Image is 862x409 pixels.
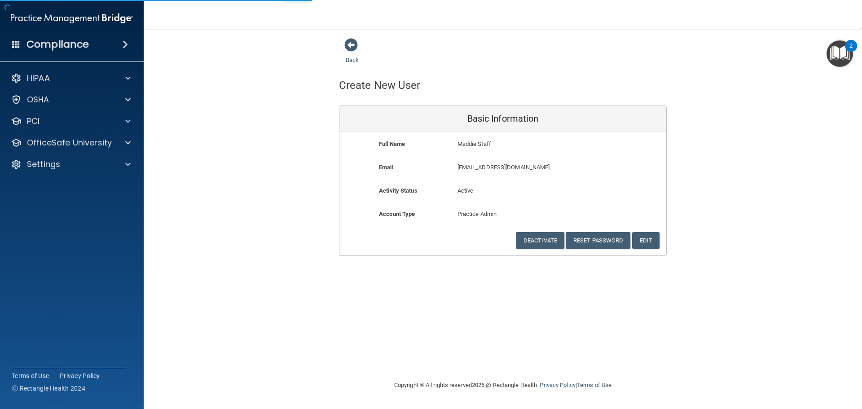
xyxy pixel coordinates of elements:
[27,159,60,170] p: Settings
[632,232,660,249] button: Edit
[457,185,549,196] p: Active
[827,40,853,67] button: Open Resource Center, 2 new notifications
[379,164,393,171] b: Email
[457,139,601,150] p: Maddie Staff
[27,137,112,148] p: OfficeSafe University
[457,162,601,173] p: [EMAIL_ADDRESS][DOMAIN_NAME]
[11,159,131,170] a: Settings
[849,46,853,57] div: 2
[339,79,421,91] h4: Create New User
[11,94,131,105] a: OSHA
[27,73,50,84] p: HIPAA
[346,46,359,63] a: Back
[60,371,100,380] a: Privacy Policy
[516,232,564,249] button: Deactivate
[566,232,630,249] button: Reset Password
[27,94,49,105] p: OSHA
[11,137,131,148] a: OfficeSafe University
[27,116,40,127] p: PCI
[339,106,666,132] div: Basic Information
[11,116,131,127] a: PCI
[11,9,133,27] img: PMB logo
[540,382,575,388] a: Privacy Policy
[379,141,405,147] b: Full Name
[379,211,415,217] b: Account Type
[11,73,131,84] a: HIPAA
[379,187,418,194] b: Activity Status
[12,384,85,393] span: Ⓒ Rectangle Health 2024
[339,371,667,400] div: Copyright © All rights reserved 2025 @ Rectangle Health | |
[457,209,549,220] p: Practice Admin
[12,371,49,380] a: Terms of Use
[577,382,611,388] a: Terms of Use
[26,38,89,51] h4: Compliance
